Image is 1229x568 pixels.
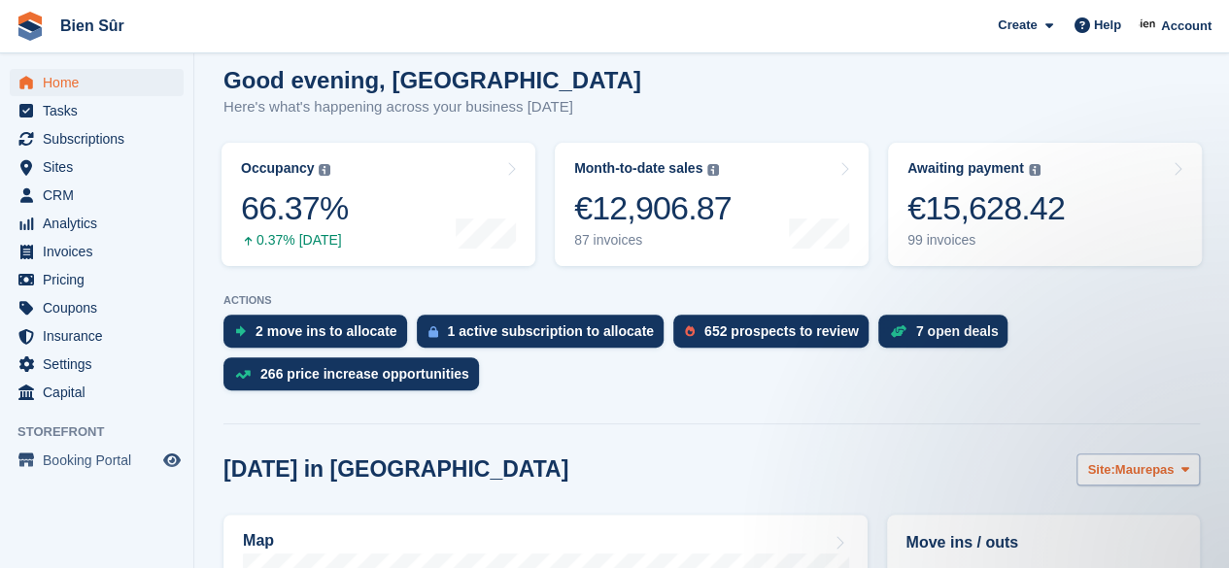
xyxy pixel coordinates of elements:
a: Bien Sûr [52,10,132,42]
div: €15,628.42 [907,188,1065,228]
span: Booking Portal [43,447,159,474]
a: Awaiting payment €15,628.42 99 invoices [888,143,1202,266]
a: menu [10,97,184,124]
a: 7 open deals [878,315,1018,357]
div: 7 open deals [916,323,999,339]
h2: Map [243,532,274,550]
a: menu [10,322,184,350]
span: Insurance [43,322,159,350]
img: move_ins_to_allocate_icon-fdf77a2bb77ea45bf5b3d319d69a93e2d87916cf1d5bf7949dd705db3b84f3ca.svg [235,325,246,337]
span: Analytics [43,210,159,237]
img: icon-info-grey-7440780725fd019a000dd9b08b2336e03edf1995a4989e88bcd33f0948082b44.svg [319,164,330,176]
a: menu [10,182,184,209]
span: Subscriptions [43,125,159,152]
span: Invoices [43,238,159,265]
h1: Good evening, [GEOGRAPHIC_DATA] [223,67,641,93]
span: Maurepas [1115,460,1175,480]
a: Preview store [160,449,184,472]
div: Awaiting payment [907,160,1024,177]
span: Coupons [43,294,159,321]
img: price_increase_opportunities-93ffe204e8149a01c8c9dc8f82e8f89637d9d84a8eef4429ea346261dce0b2c0.svg [235,370,251,379]
a: menu [10,351,184,378]
span: CRM [43,182,159,209]
div: Month-to-date sales [574,160,702,177]
div: 99 invoices [907,232,1065,249]
span: Capital [43,379,159,406]
img: deal-1b604bf984904fb50ccaf53a9ad4b4a5d6e5aea283cecdc64d6e3604feb123c2.svg [890,324,906,338]
a: menu [10,69,184,96]
img: icon-info-grey-7440780725fd019a000dd9b08b2336e03edf1995a4989e88bcd33f0948082b44.svg [707,164,719,176]
div: €12,906.87 [574,188,732,228]
a: 266 price increase opportunities [223,357,489,400]
h2: [DATE] in [GEOGRAPHIC_DATA] [223,456,568,483]
span: Pricing [43,266,159,293]
span: Account [1161,17,1212,36]
button: Site: Maurepas [1076,453,1200,485]
span: Help [1094,16,1121,35]
span: Sites [43,153,159,181]
a: menu [10,125,184,152]
a: menu [10,153,184,181]
span: Home [43,69,159,96]
a: menu [10,294,184,321]
div: Occupancy [241,160,314,177]
div: 2 move ins to allocate [256,323,397,339]
div: 66.37% [241,188,348,228]
a: Occupancy 66.37% 0.37% [DATE] [222,143,535,266]
img: stora-icon-8386f47178a22dfd0bd8f6a31ec36ba5ce8667c1dd55bd0f319d3a0aa187defe.svg [16,12,45,41]
a: 2 move ins to allocate [223,315,417,357]
img: active_subscription_to_allocate_icon-d502201f5373d7db506a760aba3b589e785aa758c864c3986d89f69b8ff3... [428,325,438,338]
a: menu [10,447,184,474]
a: menu [10,266,184,293]
span: Storefront [17,422,193,442]
img: Asmaa Habri [1139,16,1158,35]
a: menu [10,379,184,406]
img: icon-info-grey-7440780725fd019a000dd9b08b2336e03edf1995a4989e88bcd33f0948082b44.svg [1029,164,1041,176]
span: Settings [43,351,159,378]
span: Tasks [43,97,159,124]
div: 0.37% [DATE] [241,232,348,249]
div: 1 active subscription to allocate [448,323,654,339]
div: 87 invoices [574,232,732,249]
img: prospect-51fa495bee0391a8d652442698ab0144808aea92771e9ea1ae160a38d050c398.svg [685,325,695,337]
span: Create [998,16,1037,35]
span: Site: [1087,460,1114,480]
div: 652 prospects to review [704,323,859,339]
a: menu [10,210,184,237]
a: Month-to-date sales €12,906.87 87 invoices [555,143,869,266]
p: Here's what's happening across your business [DATE] [223,96,641,118]
h2: Move ins / outs [905,531,1181,554]
div: 266 price increase opportunities [260,366,469,382]
a: 1 active subscription to allocate [417,315,673,357]
p: ACTIONS [223,294,1200,307]
a: 652 prospects to review [673,315,878,357]
a: menu [10,238,184,265]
